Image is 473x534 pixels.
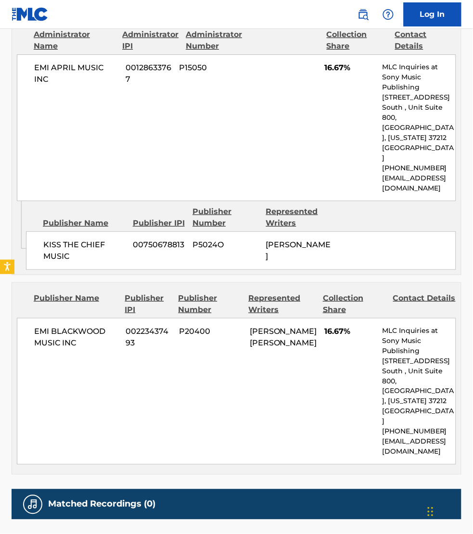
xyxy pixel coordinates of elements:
[358,9,369,20] img: search
[382,143,456,163] p: [GEOGRAPHIC_DATA]
[382,123,456,143] p: [GEOGRAPHIC_DATA], [US_STATE] 37212
[382,407,456,427] p: [GEOGRAPHIC_DATA]
[12,7,49,21] img: MLC Logo
[382,163,456,173] p: [PHONE_NUMBER]
[324,62,375,74] span: 16.67%
[48,499,155,510] h5: Matched Recordings (0)
[133,217,186,229] div: Publisher IPI
[382,437,456,457] p: [EMAIL_ADDRESS][DOMAIN_NAME]
[34,326,118,349] span: EMI BLACKWOOD MUSIC INC
[43,217,126,229] div: Publisher Name
[192,206,258,229] div: Publisher Number
[404,2,461,26] a: Log In
[179,326,243,337] span: P20400
[323,292,386,316] div: Collection Share
[266,240,331,261] span: [PERSON_NAME]
[382,386,456,407] p: [GEOGRAPHIC_DATA], [US_STATE] 37212
[428,497,434,526] div: Drag
[250,327,317,347] span: [PERSON_NAME] [PERSON_NAME]
[43,239,126,262] span: KISS THE CHIEF MUSIC
[126,62,172,85] span: 00128633767
[379,5,398,24] div: Help
[425,488,473,534] iframe: Chat Widget
[266,206,332,229] div: Represented Writers
[354,5,373,24] a: Public Search
[324,326,375,337] span: 16.67%
[126,326,172,349] span: 00223437493
[193,239,259,251] span: P5024O
[382,427,456,437] p: [PHONE_NUMBER]
[34,62,118,85] span: EMI APRIL MUSIC INC
[383,9,394,20] img: help
[327,29,388,52] div: Collection Share
[382,173,456,193] p: [EMAIL_ADDRESS][DOMAIN_NAME]
[34,292,118,316] div: Publisher Name
[249,292,316,316] div: Represented Writers
[34,29,115,52] div: Administrator Name
[125,292,171,316] div: Publisher IPI
[27,499,38,510] img: Matched Recordings
[382,92,456,123] p: [STREET_ADDRESS] South , Unit Suite 800,
[393,292,456,316] div: Contact Details
[395,29,456,52] div: Contact Details
[186,29,247,52] div: Administrator Number
[382,62,456,92] p: MLC Inquiries at Sony Music Publishing
[179,292,242,316] div: Publisher Number
[133,239,185,251] span: 00750678813
[382,356,456,386] p: [STREET_ADDRESS] South , Unit Suite 800,
[122,29,179,52] div: Administrator IPI
[179,62,243,74] span: P15050
[382,326,456,356] p: MLC Inquiries at Sony Music Publishing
